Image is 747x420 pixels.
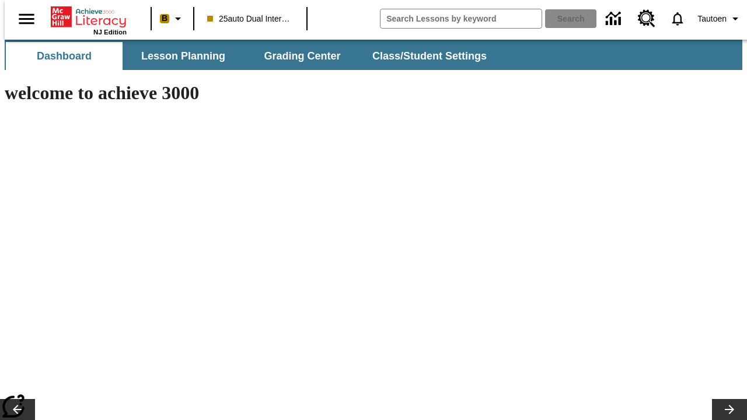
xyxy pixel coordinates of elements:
button: Grading Center [244,42,361,70]
a: Resource Center, Will open in new tab [631,3,662,34]
div: SubNavbar [5,40,742,70]
a: Notifications [662,3,693,34]
button: Lesson carousel, Next [712,399,747,420]
button: Boost Class color is peach. Change class color [155,8,190,29]
h1: welcome to achieve 3000 [5,82,509,104]
button: Open side menu [9,2,44,36]
span: NJ Edition [93,29,127,36]
button: Dashboard [6,42,123,70]
input: search field [381,9,542,28]
button: Lesson Planning [125,42,242,70]
span: 25auto Dual International [207,13,294,25]
span: B [162,11,167,26]
a: Home [51,5,127,29]
div: SubNavbar [5,42,497,70]
span: Tautoen [697,13,727,25]
a: Data Center [599,3,631,35]
button: Profile/Settings [693,8,747,29]
button: Class/Student Settings [363,42,496,70]
div: Home [51,4,127,36]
